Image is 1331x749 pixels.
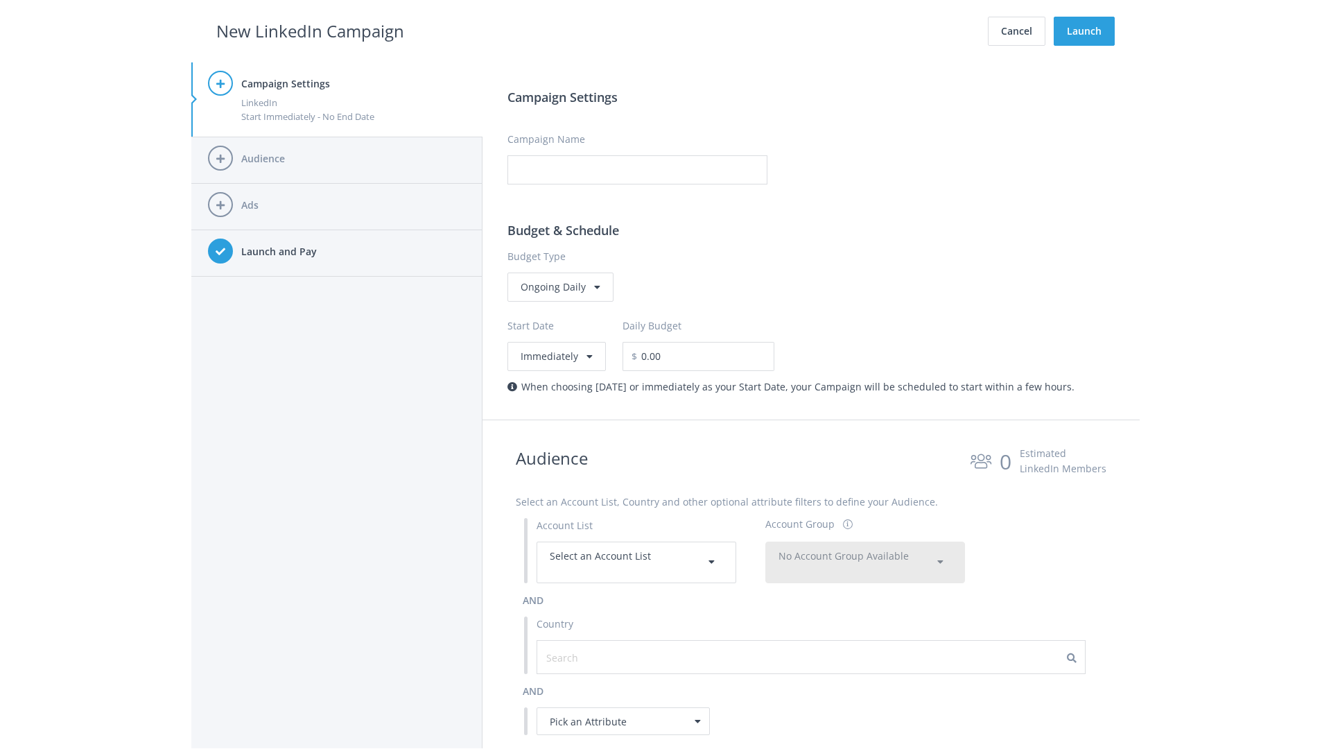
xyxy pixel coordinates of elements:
[546,650,670,665] input: Search
[537,707,710,735] div: Pick an Attribute
[1054,17,1115,46] button: Launch
[507,273,614,302] div: Ongoing Daily
[1000,445,1011,478] div: 0
[241,244,466,259] h4: Launch and Pay
[523,685,543,698] span: and
[507,249,1115,264] label: Budget Type
[507,132,585,147] label: Campaign Name
[516,494,938,510] label: Select an Account List, Country and other optional attribute filters to define your Audience.
[241,151,466,166] h4: Audience
[241,76,466,92] h4: Campaign Settings
[778,549,952,576] div: No Account Group Available
[507,221,1115,240] h3: Budget & Schedule
[507,318,623,334] label: Start Date
[988,17,1045,46] button: Cancel
[216,18,404,44] h2: New LinkedIn Campaign
[241,110,466,123] div: Start Immediately - No End Date
[1020,446,1106,476] div: Estimated LinkedIn Members
[623,318,681,334] label: Daily Budget
[537,518,593,533] label: Account List
[765,517,835,532] div: Account Group
[537,617,573,632] label: Country
[507,87,1115,107] h3: Campaign Settings
[523,594,543,607] span: and
[550,549,723,576] div: Select an Account List
[623,342,637,371] span: $
[550,549,651,562] span: Select an Account List
[516,445,588,478] h2: Audience
[778,549,909,562] span: No Account Group Available
[241,96,466,110] div: LinkedIn
[507,379,1115,395] div: When choosing [DATE] or immediately as your Start Date, your Campaign will be scheduled to start ...
[241,198,466,213] h4: Ads
[507,342,606,371] button: Immediately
